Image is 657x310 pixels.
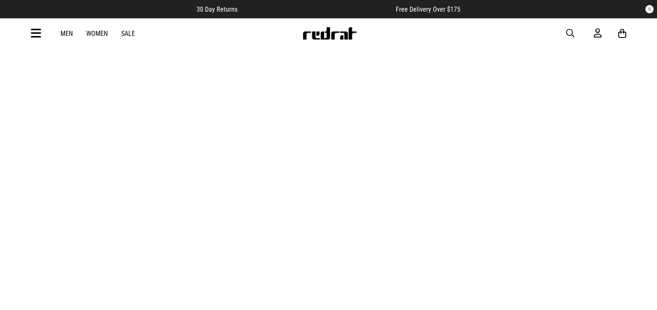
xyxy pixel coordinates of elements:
a: Women [86,30,108,37]
button: Next slide [632,164,644,182]
a: Sale [121,30,135,37]
button: Previous slide [13,164,25,182]
iframe: Customer reviews powered by Trustpilot [254,5,379,13]
span: 30 Day Returns [197,5,237,13]
img: Redrat logo [302,27,357,40]
a: Men [60,30,73,37]
iframe: LiveChat chat widget [622,275,657,310]
span: Free Delivery Over $175 [396,5,460,13]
